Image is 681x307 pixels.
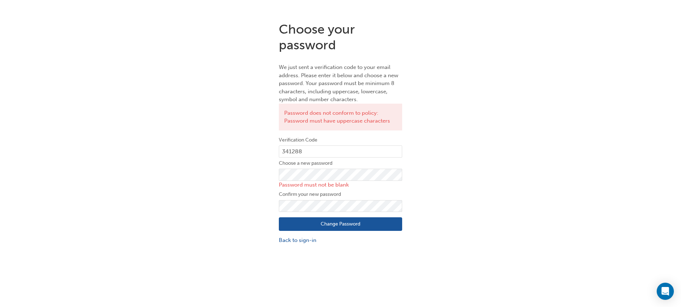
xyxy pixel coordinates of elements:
h1: Choose your password [279,21,402,53]
div: Password does not conform to policy: Password must have uppercase characters [279,104,402,130]
a: Back to sign-in [279,236,402,244]
p: We just sent a verification code to your email address. Please enter it below and choose a new pa... [279,63,402,104]
label: Choose a new password [279,159,402,168]
p: Password must not be blank [279,181,402,189]
label: Verification Code [279,136,402,144]
input: e.g. 123456 [279,145,402,158]
button: Change Password [279,217,402,231]
div: Open Intercom Messenger [657,283,674,300]
label: Confirm your new password [279,190,402,199]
